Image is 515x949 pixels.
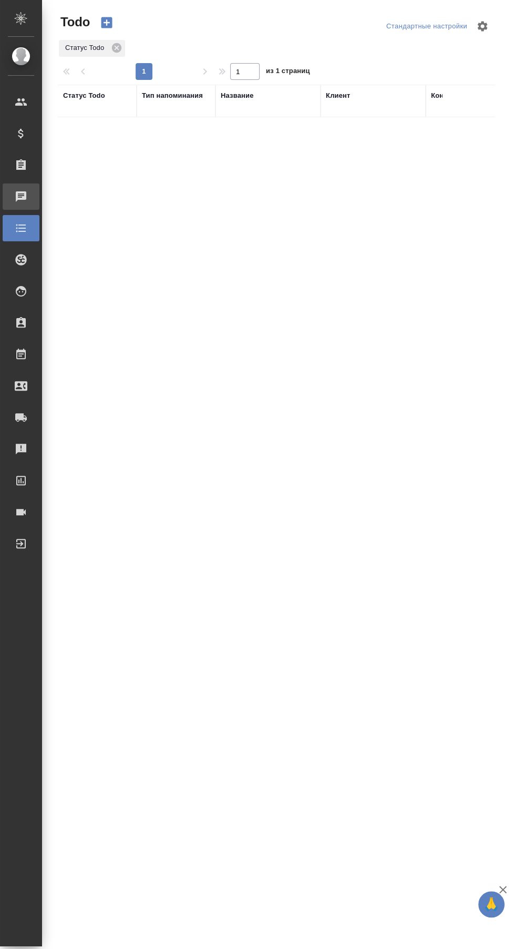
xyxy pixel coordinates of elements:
[142,90,203,101] div: Тип напоминания
[384,18,470,35] div: split button
[482,893,500,915] span: 🙏
[478,891,504,917] button: 🙏
[431,90,489,101] div: Контактное лицо
[326,90,350,101] div: Клиент
[94,14,119,32] button: Добавить ToDo
[58,14,90,30] span: Todo
[63,90,105,101] div: Статус Todo
[266,65,310,80] span: из 1 страниц
[59,40,125,57] div: Статус Todo
[470,14,495,39] span: Настроить таблицу
[221,90,253,101] div: Название
[65,43,108,53] p: Статус Todo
